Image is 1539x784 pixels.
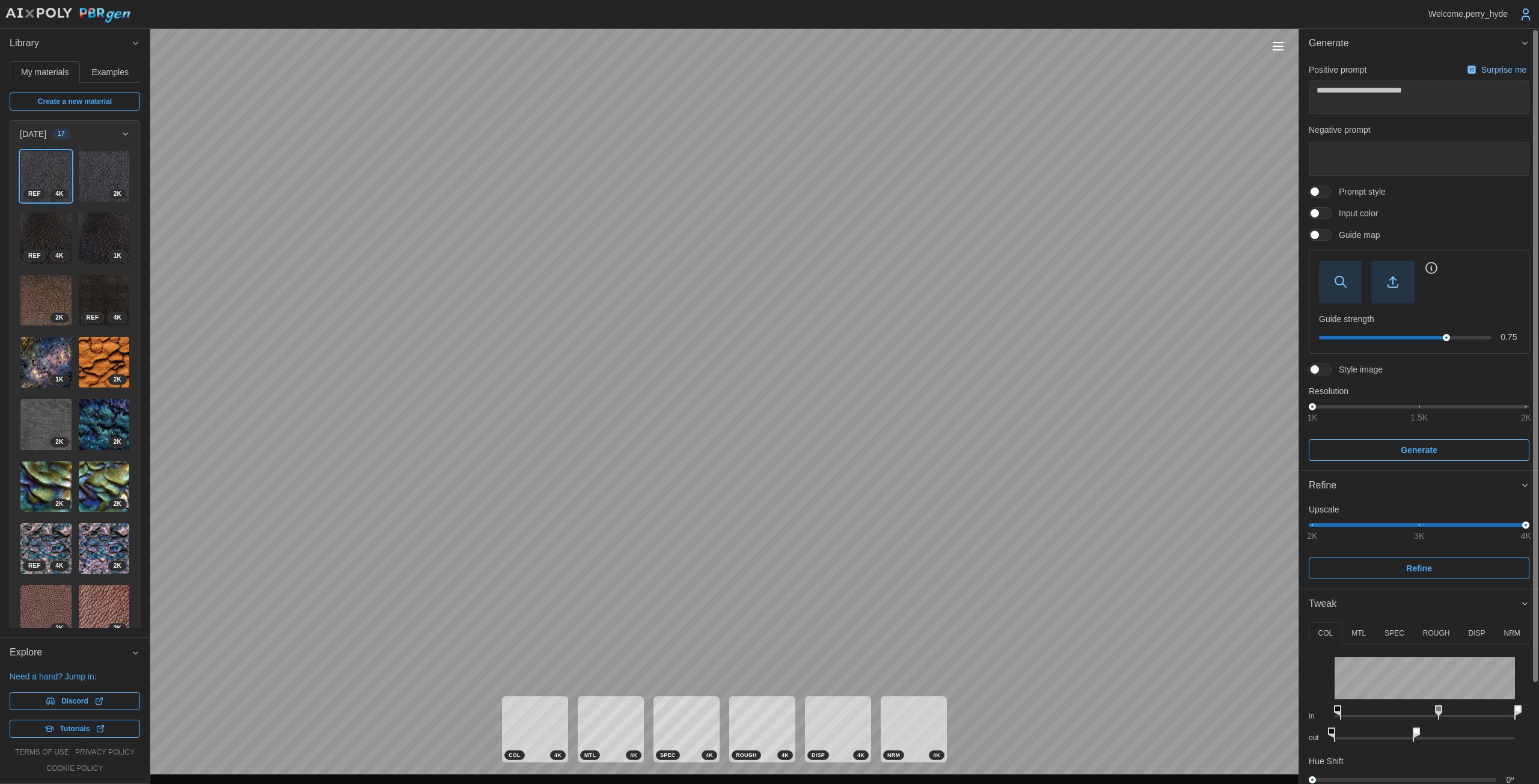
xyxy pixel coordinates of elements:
span: 2 K [114,561,121,571]
span: Create a new material [38,93,112,110]
p: NRM [1504,628,1520,639]
p: out [1309,733,1325,743]
p: MTL [1351,628,1366,639]
a: Tutorials [10,720,140,738]
a: qMO1EIcbLuBnb7t8Gc2r4KREF [20,150,72,202]
span: Input color [1332,207,1378,219]
span: Refine [1309,471,1520,500]
button: Refine [1309,558,1529,579]
img: bWLxder4Ta352lgytfS5 [20,399,72,450]
a: WFevomO88ZcOGCzUmrzB2K [20,585,72,637]
a: cookie policy [46,764,103,774]
p: Need a hand? Jump in: [10,670,140,682]
img: JhoTjHs3DAMj150E89c7 [79,213,130,264]
span: ROUGH [736,751,757,759]
span: 4 K [114,313,121,323]
span: 4 K [55,251,63,261]
img: Lioyah3O1Pq5uwmm48p8 [79,151,130,202]
span: Prompt style [1332,186,1386,198]
span: 4 K [55,561,63,571]
span: Generate [1401,440,1437,460]
a: terms of use [15,747,69,758]
span: 2 K [114,437,121,447]
p: in [1309,711,1325,722]
img: QJldmODb4yBNi13BmrdU [20,337,72,388]
span: 2 K [55,313,63,323]
a: Discord [10,692,140,710]
span: 1 K [114,251,121,261]
span: 2 K [55,624,63,633]
img: AIxPoly PBRgen [5,7,131,23]
span: 4 K [554,751,561,759]
a: QJldmODb4yBNi13BmrdU1K [20,336,72,389]
span: Discord [61,693,88,710]
img: 7LqqouYNtTAJrFQrOBnW [79,399,130,450]
img: BiZjurMOM0q7d4giuoyd [79,337,130,388]
div: [DATE]17 [10,147,139,713]
span: 4 K [630,751,637,759]
span: REF [28,189,41,199]
button: [DATE]17 [10,121,139,147]
span: 2 K [114,375,121,384]
span: 2 K [55,499,63,509]
span: 1 K [55,375,63,384]
img: WFevomO88ZcOGCzUmrzB [20,585,72,636]
img: YfzWDuP4i82SugSQapdO [79,585,130,636]
a: BiZjurMOM0q7d4giuoyd2K [78,336,130,389]
p: SPEC [1384,628,1404,639]
span: 4 K [857,751,864,759]
span: 2 K [114,189,121,199]
div: Refine [1299,500,1539,589]
a: JhqpeWMmQBCVMZLinLQ24KREF [20,212,72,264]
div: Generate [1299,58,1539,470]
span: 2 K [114,624,121,633]
span: Style image [1332,363,1383,375]
a: u06FNA5P75XSmVo36kxy2K [78,461,130,513]
button: Generate [1299,29,1539,58]
img: 9aTJxpgJEYUEgdaGFoqj [20,523,72,574]
a: bWLxder4Ta352lgytfS52K [20,398,72,451]
p: Negative prompt [1309,124,1529,136]
img: fQQ7MC6EqLeagxRKbjWa [20,461,72,512]
img: u06FNA5P75XSmVo36kxy [79,461,130,512]
span: Tweak [1309,589,1520,619]
span: 2 K [55,437,63,447]
img: qMO1EIcbLuBnb7t8Gc2r [20,151,72,202]
a: YfzWDuP4i82SugSQapdO2K [78,585,130,637]
span: 4 K [782,751,789,759]
a: 7LqqouYNtTAJrFQrOBnW2K [78,398,130,451]
span: Refine [1406,558,1432,579]
img: 95VnnD6c9n2Xur6n98di [79,523,130,574]
p: Resolution [1309,385,1529,397]
a: JhoTjHs3DAMj150E89c71K [78,212,130,264]
span: My materials [21,68,69,76]
img: Ob5rzZotwF6szlAIEOWN [20,275,72,326]
a: 9aTJxpgJEYUEgdaGFoqj4KREF [20,523,72,575]
p: COL [1318,628,1333,639]
p: Welcome, perry_hyde [1428,8,1508,20]
a: privacy policy [75,747,135,758]
span: DISP [812,751,825,759]
span: 17 [58,129,65,139]
span: 4 K [706,751,713,759]
span: Tutorials [60,720,90,737]
p: ROUGH [1423,628,1450,639]
span: 4 K [933,751,940,759]
span: Guide map [1332,229,1380,241]
span: Library [10,29,131,58]
a: fQQ7MC6EqLeagxRKbjWa2K [20,461,72,513]
p: 0.75 [1501,331,1519,343]
span: Generate [1309,29,1520,58]
span: 2 K [114,499,121,509]
button: Refine [1299,471,1539,500]
span: Explore [10,638,131,667]
img: JhqpeWMmQBCVMZLinLQ2 [20,213,72,264]
span: NRM [887,751,900,759]
a: Lioyah3O1Pq5uwmm48p82K [78,150,130,202]
p: Guide strength [1319,313,1519,325]
button: Toggle viewport controls [1270,38,1287,55]
span: MTL [584,751,596,759]
a: yiQ9emTu3A4UPVsqGc5c4KREF [78,275,130,327]
a: 95VnnD6c9n2Xur6n98di2K [78,523,130,575]
p: Hue Shift [1309,755,1344,767]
